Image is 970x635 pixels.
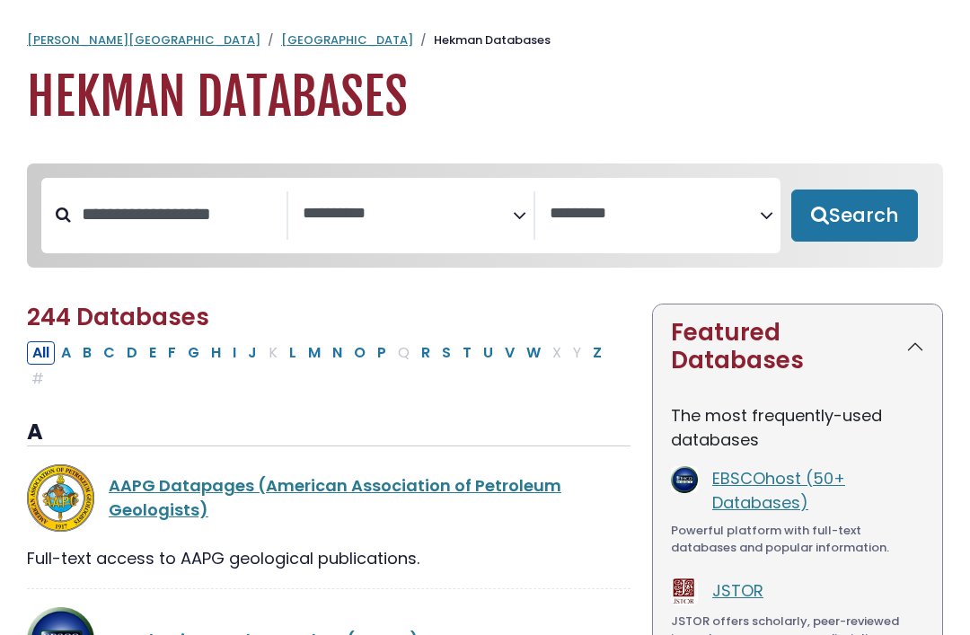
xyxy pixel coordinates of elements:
[163,341,181,365] button: Filter Results F
[671,522,924,557] div: Powerful platform with full-text databases and popular information.
[653,304,942,389] button: Featured Databases
[791,190,918,242] button: Submit for Search Results
[27,31,260,49] a: [PERSON_NAME][GEOGRAPHIC_DATA]
[27,419,630,446] h3: A
[587,341,607,365] button: Filter Results Z
[303,205,513,224] textarea: Search
[227,341,242,365] button: Filter Results I
[77,341,97,365] button: Filter Results B
[182,341,205,365] button: Filter Results G
[27,301,209,333] span: 244 Databases
[348,341,371,365] button: Filter Results O
[27,31,943,49] nav: breadcrumb
[27,163,943,268] nav: Search filters
[712,579,763,602] a: JSTOR
[121,341,143,365] button: Filter Results D
[712,467,845,514] a: EBSCOhost (50+ Databases)
[413,31,551,49] li: Hekman Databases
[550,205,760,224] textarea: Search
[436,341,456,365] button: Filter Results S
[303,341,326,365] button: Filter Results M
[327,341,348,365] button: Filter Results N
[109,474,561,521] a: AAPG Datapages (American Association of Petroleum Geologists)
[242,341,262,365] button: Filter Results J
[27,341,55,365] button: All
[98,341,120,365] button: Filter Results C
[671,403,924,452] p: The most frequently-used databases
[478,341,498,365] button: Filter Results U
[521,341,546,365] button: Filter Results W
[457,341,477,365] button: Filter Results T
[27,546,630,570] div: Full-text access to AAPG geological publications.
[144,341,162,365] button: Filter Results E
[71,199,287,229] input: Search database by title or keyword
[416,341,436,365] button: Filter Results R
[206,341,226,365] button: Filter Results H
[372,341,392,365] button: Filter Results P
[56,341,76,365] button: Filter Results A
[27,340,609,389] div: Alpha-list to filter by first letter of database name
[27,67,943,128] h1: Hekman Databases
[499,341,520,365] button: Filter Results V
[281,31,413,49] a: [GEOGRAPHIC_DATA]
[284,341,302,365] button: Filter Results L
